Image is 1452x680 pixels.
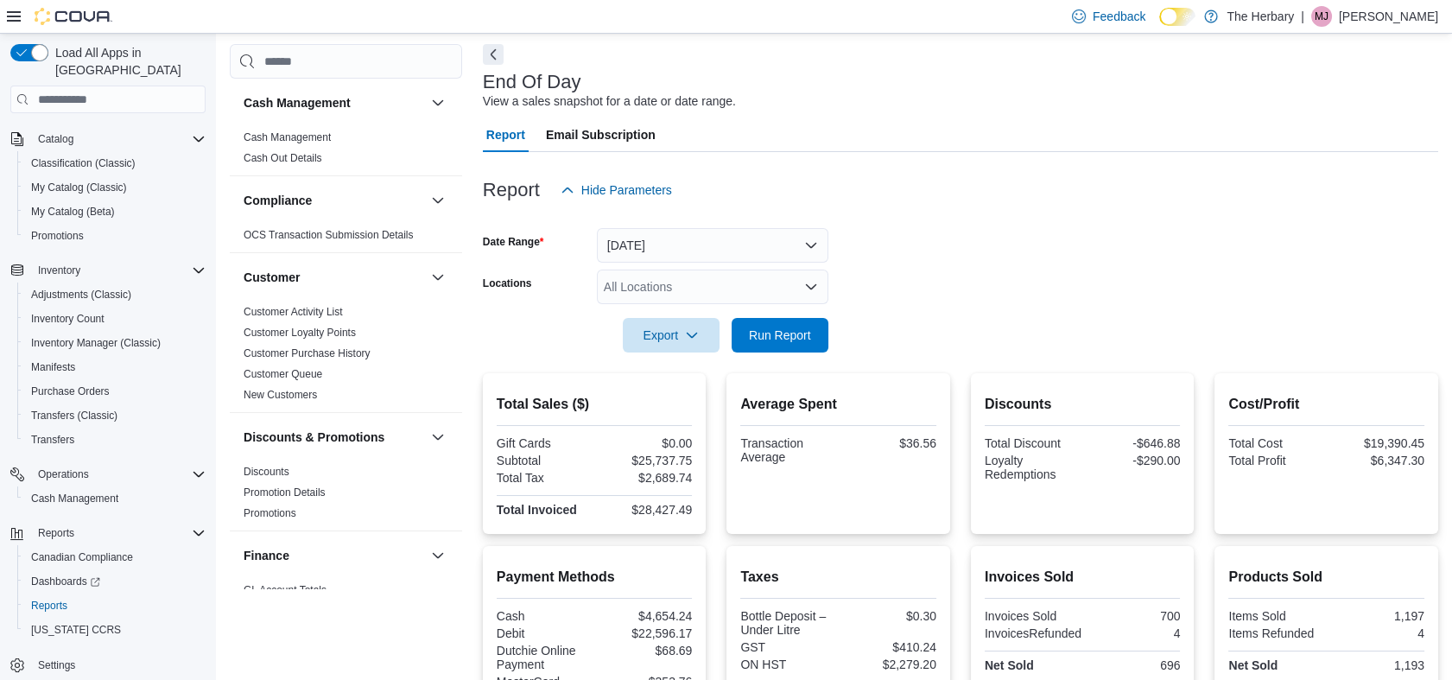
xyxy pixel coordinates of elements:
a: Transfers [24,429,81,450]
label: Date Range [483,235,544,249]
span: OCS Transaction Submission Details [244,228,414,242]
span: Catalog [31,129,206,149]
div: -$290.00 [1086,454,1180,467]
span: Reports [38,526,74,540]
button: Transfers (Classic) [17,404,212,428]
a: Transfers (Classic) [24,405,124,426]
button: Discounts & Promotions [428,427,448,448]
button: Customer [428,267,448,288]
div: 700 [1086,609,1180,623]
span: Inventory [38,264,80,277]
span: Reports [31,599,67,613]
span: Report [486,118,525,152]
div: $0.00 [598,436,692,450]
span: Promotion Details [244,486,326,499]
h3: Finance [244,547,289,564]
div: Dutchie Online Payment [497,644,591,671]
a: Cash Management [244,131,331,143]
span: Inventory [31,260,206,281]
button: Hide Parameters [554,173,679,207]
div: $36.56 [842,436,936,450]
button: Inventory Count [17,307,212,331]
button: Open list of options [804,280,818,294]
span: Email Subscription [546,118,656,152]
button: Operations [31,464,96,485]
h3: Compliance [244,192,312,209]
a: Customer Queue [244,368,322,380]
div: Mercedes Jesso [1311,6,1332,27]
a: Inventory Count [24,308,111,329]
a: Purchase Orders [24,381,117,402]
button: Canadian Compliance [17,545,212,569]
div: Finance [230,580,462,628]
span: Manifests [31,360,75,374]
div: Items Refunded [1228,626,1322,640]
span: Promotions [244,506,296,520]
button: Run Report [732,318,828,353]
h2: Total Sales ($) [497,394,693,415]
img: Cova [35,8,112,25]
button: Adjustments (Classic) [17,283,212,307]
a: Cash Out Details [244,152,322,164]
h2: Average Spent [740,394,936,415]
a: Inventory Manager (Classic) [24,333,168,353]
div: $0.30 [842,609,936,623]
button: Inventory Manager (Classic) [17,331,212,355]
a: Promotions [244,507,296,519]
div: 4 [1330,626,1424,640]
span: MJ [1315,6,1328,27]
strong: Net Sold [1228,658,1278,672]
div: Cash [497,609,591,623]
div: $28,427.49 [598,503,692,517]
h3: Customer [244,269,300,286]
div: $2,689.74 [598,471,692,485]
div: Subtotal [497,454,591,467]
div: Compliance [230,225,462,252]
span: My Catalog (Classic) [24,177,206,198]
a: Customer Activity List [244,306,343,318]
div: $6,347.30 [1330,454,1424,467]
span: Promotions [31,229,84,243]
span: Transfers [31,433,74,447]
a: My Catalog (Classic) [24,177,134,198]
span: Adjustments (Classic) [31,288,131,302]
span: Transfers (Classic) [31,409,117,423]
span: Purchase Orders [31,384,110,398]
span: My Catalog (Beta) [31,205,115,219]
a: Manifests [24,357,82,378]
button: Customer [244,269,424,286]
button: Discounts & Promotions [244,429,424,446]
a: Adjustments (Classic) [24,284,138,305]
button: Operations [3,462,212,486]
a: GL Account Totals [244,584,327,596]
div: Debit [497,626,591,640]
span: Canadian Compliance [31,550,133,564]
span: Promotions [24,226,206,246]
span: Reports [31,523,206,543]
div: Discounts & Promotions [230,461,462,531]
a: My Catalog (Beta) [24,201,122,222]
button: Manifests [17,355,212,379]
div: 696 [1086,658,1180,672]
p: | [1301,6,1304,27]
div: Bottle Deposit – Under Litre [740,609,834,637]
a: Customer Loyalty Points [244,327,356,339]
div: $19,390.45 [1330,436,1424,450]
div: -$646.88 [1086,436,1180,450]
a: Classification (Classic) [24,153,143,174]
h2: Payment Methods [497,567,693,588]
a: [US_STATE] CCRS [24,620,128,640]
button: Export [623,318,720,353]
span: Reports [24,595,206,616]
div: 1,193 [1330,658,1424,672]
span: Feedback [1093,8,1145,25]
span: [US_STATE] CCRS [31,623,121,637]
button: Inventory [31,260,87,281]
button: Finance [428,545,448,566]
button: [US_STATE] CCRS [17,618,212,642]
span: Operations [38,467,89,481]
a: Settings [31,655,82,676]
span: Cash Management [24,488,206,509]
span: Purchase Orders [24,381,206,402]
span: My Catalog (Classic) [31,181,127,194]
